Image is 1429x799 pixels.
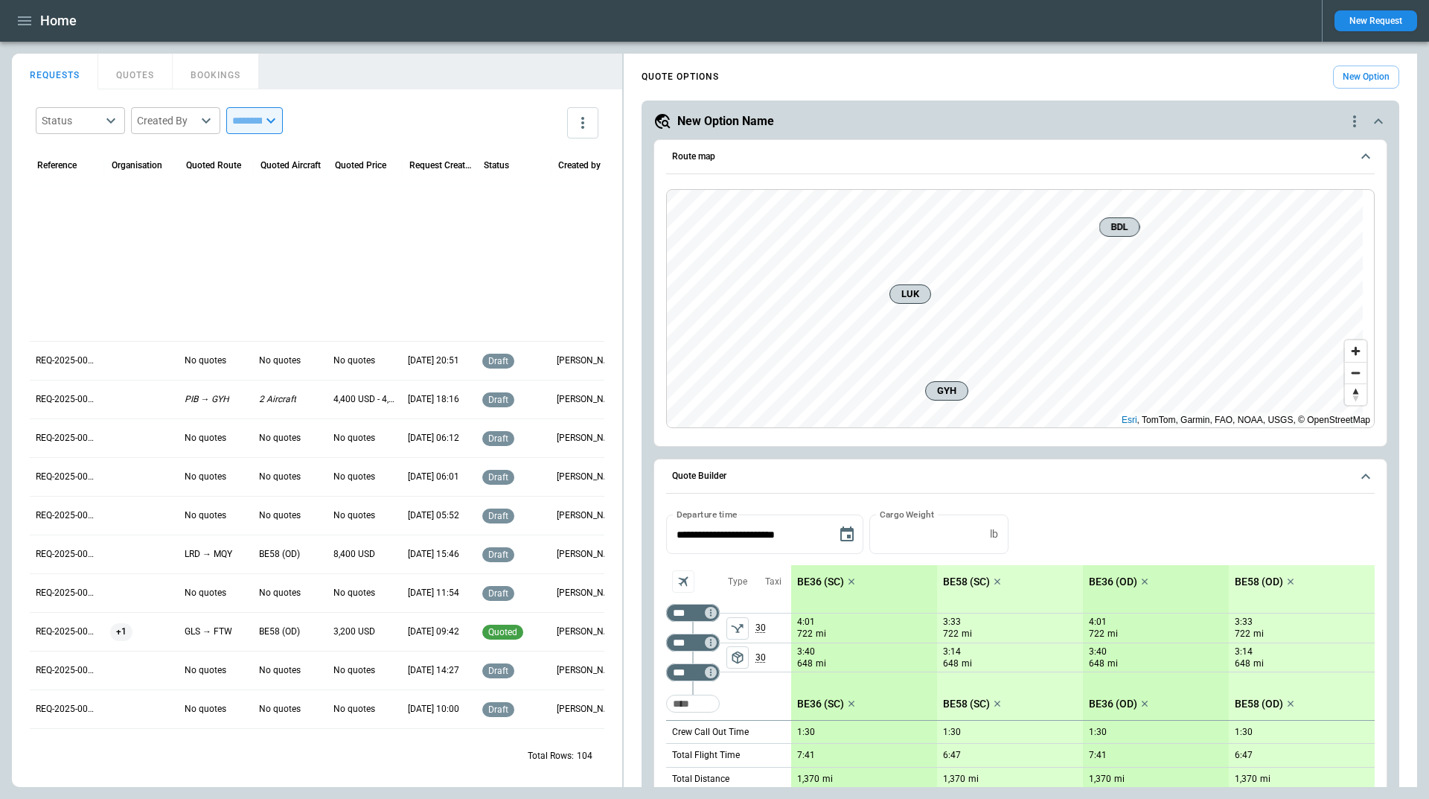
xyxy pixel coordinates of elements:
p: 648 [943,658,959,670]
p: 09/11/2025 09:42 [408,625,459,638]
p: 09/12/2025 05:52 [408,509,459,522]
p: George O'Bryan [557,625,619,638]
p: BE36 (OD) [1089,698,1137,710]
p: 1:30 [943,727,961,738]
p: 1:30 [797,727,815,738]
p: lb [990,528,998,541]
span: BDL [1106,220,1134,235]
div: Created by [558,160,601,171]
p: No quotes [259,703,301,716]
p: 3:33 [1235,617,1253,628]
p: No quotes [185,703,226,716]
p: No quotes [333,703,375,716]
p: REQ-2025-000277 [36,393,98,406]
p: Ben Gundermann [557,393,619,406]
p: No quotes [185,509,226,522]
div: Organisation [112,160,162,171]
p: REQ-2025-000274 [36,509,98,522]
button: REQUESTS [12,54,98,89]
p: No quotes [259,432,301,445]
p: 09/05/2025 10:00 [408,703,459,716]
p: Ben Gundermann [557,354,619,367]
p: BE58 (OD) [1235,576,1283,588]
p: BE58 (OD) [1235,698,1283,710]
button: more [567,107,598,139]
p: mi [1260,773,1270,786]
span: Aircraft selection [672,570,694,593]
p: 09/08/2025 14:27 [408,664,459,677]
button: Route map [666,140,1375,174]
p: mi [822,773,833,786]
div: Reference [37,160,77,171]
canvas: Map [667,190,1363,428]
p: 09/11/2025 11:54 [408,587,459,599]
p: 104 [577,750,592,763]
p: No quotes [333,587,375,599]
p: 30 [755,643,791,672]
span: draft [485,666,511,676]
button: Quote Builder [666,459,1375,494]
button: New Option Namequote-option-actions [653,112,1387,130]
p: 09/11/2025 15:46 [408,548,459,561]
p: 722 [943,628,959,640]
p: GLS → FTW [185,625,232,638]
p: 648 [1089,658,1104,670]
p: 1,370 [797,774,819,785]
button: left aligned [726,617,749,640]
p: Total Rows: [528,750,574,763]
span: draft [485,395,511,405]
div: Quoted Price [335,160,386,171]
span: draft [485,550,511,560]
div: Too short [666,663,720,681]
p: Type [728,576,747,588]
p: REQ-2025-000273 [36,548,98,561]
p: 3:14 [943,646,961,658]
p: Taxi [765,576,781,588]
p: mi [816,628,826,640]
p: No quotes [333,664,375,677]
p: No quotes [259,509,301,522]
p: mi [1253,628,1264,640]
p: No quotes [185,354,226,367]
p: BE58 (OD) [259,548,300,561]
p: 1:30 [1089,727,1107,738]
p: 09/12/2025 18:16 [408,393,459,406]
p: No quotes [185,432,226,445]
p: BE58 (OD) [259,625,300,638]
span: draft [485,433,511,444]
h5: New Option Name [677,113,774,130]
button: Zoom out [1345,362,1366,383]
h6: Quote Builder [672,471,726,481]
p: Ben Gundermann [557,703,619,716]
p: mi [816,658,826,670]
p: 09/12/2025 06:12 [408,432,459,445]
p: mi [962,628,972,640]
p: REQ-2025-000271 [36,625,98,638]
p: Total Distance [672,773,729,786]
p: 722 [1089,628,1104,640]
span: draft [485,588,511,599]
p: 7:41 [1089,750,1107,761]
h4: QUOTE OPTIONS [642,74,719,80]
p: 2 Aircraft [259,393,296,406]
p: mi [1107,658,1118,670]
div: Quoted Route [186,160,241,171]
p: BE36 (OD) [1089,576,1137,588]
p: 4,400 USD - 4,500 USD [333,393,396,406]
label: Cargo Weight [880,508,934,521]
div: Created By [137,113,196,128]
p: 3:40 [797,646,815,658]
span: Type of sector [726,617,749,640]
p: No quotes [333,432,375,445]
div: Too short [666,695,720,713]
div: Too short [666,634,720,652]
a: Esri [1122,415,1137,425]
p: George O'Bryan [557,587,619,599]
p: No quotes [259,587,301,599]
p: REQ-2025-000278 [36,354,98,367]
h1: Home [40,12,77,30]
p: 8,400 USD [333,548,375,561]
p: 3:33 [943,617,961,628]
button: left aligned [726,646,749,669]
button: Reset bearing to north [1345,383,1366,405]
